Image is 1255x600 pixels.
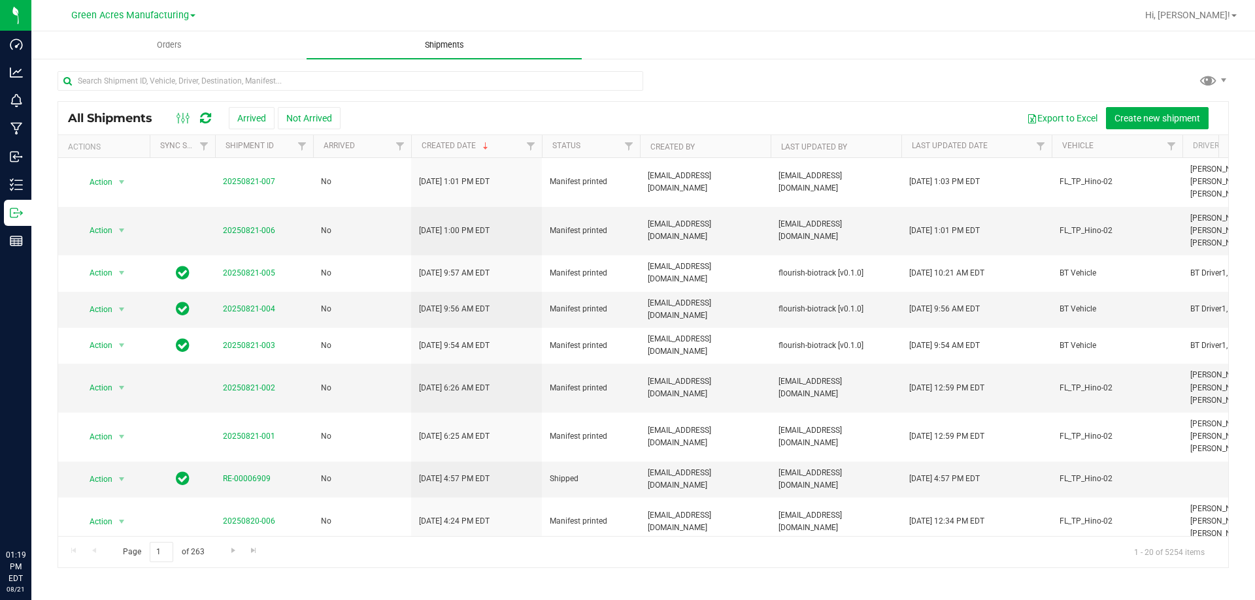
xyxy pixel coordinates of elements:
[78,300,113,319] span: Action
[321,515,331,528] span: No
[909,225,980,237] span: [DATE] 1:01 PM EDT
[160,141,210,150] a: Sync Status
[550,303,632,315] span: Manifest printed
[278,107,341,129] button: Not Arrived
[419,339,490,352] span: [DATE] 9:54 AM EDT
[114,428,130,446] span: select
[31,31,307,59] a: Orders
[778,509,894,534] span: [EMAIL_ADDRESS][DOMAIN_NAME]
[1060,473,1175,485] span: FL_TP_Hino-02
[909,267,984,279] span: [DATE] 10:21 AM EDT
[1060,430,1175,443] span: FL_TP_Hino-02
[419,303,490,315] span: [DATE] 9:56 AM EDT
[1030,135,1052,157] a: Filter
[112,542,215,562] span: Page of 263
[150,542,173,562] input: 1
[10,94,23,107] inline-svg: Monitoring
[650,142,695,151] a: Created By
[550,176,632,188] span: Manifest printed
[778,424,894,449] span: [EMAIL_ADDRESS][DOMAIN_NAME]
[223,474,271,483] a: RE-00006909
[223,177,275,186] a: 20250821-007
[223,341,275,350] a: 20250821-003
[618,135,640,157] a: Filter
[419,515,490,528] span: [DATE] 4:24 PM EDT
[321,267,331,279] span: No
[114,513,130,531] span: select
[58,71,643,91] input: Search Shipment ID, Vehicle, Driver, Destination, Manifest...
[909,303,980,315] span: [DATE] 9:56 AM EDT
[223,304,275,313] a: 20250821-004
[176,264,190,282] span: In Sync
[648,424,763,449] span: [EMAIL_ADDRESS][DOMAIN_NAME]
[78,513,113,531] span: Action
[1161,135,1182,157] a: Filter
[321,382,331,394] span: No
[909,339,980,352] span: [DATE] 9:54 AM EDT
[419,473,490,485] span: [DATE] 4:57 PM EDT
[229,107,275,129] button: Arrived
[223,226,275,235] a: 20250821-006
[909,515,984,528] span: [DATE] 12:34 PM EDT
[778,375,894,400] span: [EMAIL_ADDRESS][DOMAIN_NAME]
[648,297,763,322] span: [EMAIL_ADDRESS][DOMAIN_NAME]
[324,141,355,150] a: Arrived
[307,31,582,59] a: Shipments
[778,267,863,279] span: flourish-biotrack [v0.1.0]
[419,176,490,188] span: [DATE] 1:01 PM EDT
[1106,107,1209,129] button: Create new shipment
[6,584,25,594] p: 08/21
[1060,339,1175,352] span: BT Vehicle
[778,339,863,352] span: flourish-biotrack [v0.1.0]
[520,135,542,157] a: Filter
[10,150,23,163] inline-svg: Inbound
[1145,10,1230,20] span: Hi, [PERSON_NAME]!
[1062,141,1094,150] a: Vehicle
[550,515,632,528] span: Manifest printed
[1060,176,1175,188] span: FL_TP_Hino-02
[648,170,763,195] span: [EMAIL_ADDRESS][DOMAIN_NAME]
[321,303,331,315] span: No
[781,142,847,151] a: Last Updated By
[114,264,130,282] span: select
[114,470,130,488] span: select
[321,473,331,485] span: No
[78,221,113,240] span: Action
[550,382,632,394] span: Manifest printed
[176,300,190,318] span: In Sync
[78,173,113,191] span: Action
[139,39,199,51] span: Orders
[114,221,130,240] span: select
[1060,267,1175,279] span: BT Vehicle
[176,469,190,488] span: In Sync
[321,339,331,352] span: No
[909,430,984,443] span: [DATE] 12:59 PM EDT
[778,218,894,243] span: [EMAIL_ADDRESS][DOMAIN_NAME]
[193,135,215,157] a: Filter
[550,339,632,352] span: Manifest printed
[550,430,632,443] span: Manifest printed
[419,267,490,279] span: [DATE] 9:57 AM EDT
[778,303,863,315] span: flourish-biotrack [v0.1.0]
[552,141,580,150] a: Status
[648,333,763,358] span: [EMAIL_ADDRESS][DOMAIN_NAME]
[1060,303,1175,315] span: BT Vehicle
[912,141,988,150] a: Last Updated Date
[10,206,23,219] inline-svg: Outbound
[223,268,275,277] a: 20250821-005
[68,142,144,151] div: Actions
[648,218,763,243] span: [EMAIL_ADDRESS][DOMAIN_NAME]
[78,336,113,355] span: Action
[114,379,130,397] span: select
[422,141,491,150] a: Created Date
[419,382,490,394] span: [DATE] 6:26 AM EDT
[223,432,275,441] a: 20250821-001
[321,176,331,188] span: No
[778,467,894,492] span: [EMAIL_ADDRESS][DOMAIN_NAME]
[114,300,130,319] span: select
[68,111,165,125] span: All Shipments
[1060,515,1175,528] span: FL_TP_Hino-02
[648,509,763,534] span: [EMAIL_ADDRESS][DOMAIN_NAME]
[1060,382,1175,394] span: FL_TP_Hino-02
[10,122,23,135] inline-svg: Manufacturing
